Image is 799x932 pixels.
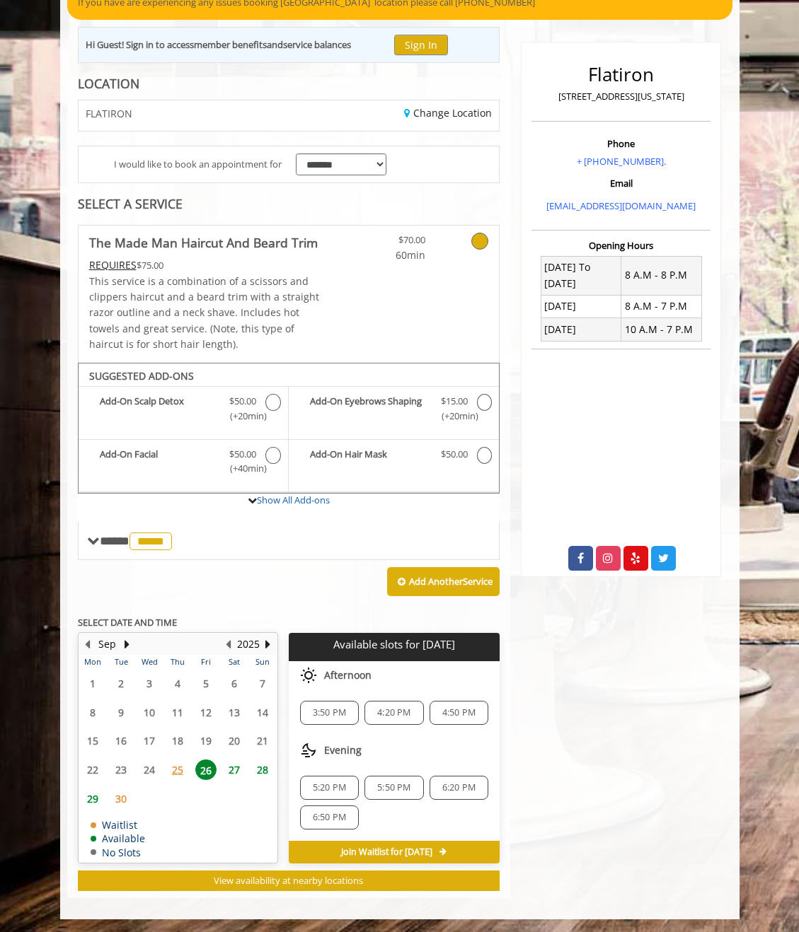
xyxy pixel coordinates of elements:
span: 29 [82,788,103,809]
th: Tue [107,655,135,669]
span: 26 [195,759,217,780]
td: Select day25 [163,755,192,784]
button: Previous Year [223,636,234,652]
b: Add-On Eyebrows Shaping [310,394,432,424]
b: SELECT DATE AND TIME [78,616,177,629]
td: Select day27 [220,755,248,784]
span: $50.00 [229,447,256,462]
span: This service needs some Advance to be paid before we block your appointment [89,258,137,272]
div: The Made Man Haircut And Beard Trim Add-onS [78,363,500,494]
td: 10 A.M - 7 P.M [621,318,701,341]
span: (+20min ) [227,409,258,424]
b: Add-On Scalp Detox [100,394,221,424]
div: SELECT A SERVICE [78,197,500,211]
div: 4:50 PM [430,701,488,725]
span: 25 [167,759,188,780]
b: service balances [283,38,351,51]
span: Join Waitlist for [DATE] [341,846,432,858]
span: 30 [110,788,132,809]
button: Sign In [394,35,448,55]
span: 5:20 PM [313,782,346,793]
label: Add-On Hair Mask [296,447,492,467]
b: The Made Man Haircut And Beard Trim [89,233,318,252]
h3: Opening Hours [531,240,711,250]
td: Select day29 [79,784,108,813]
span: 5:50 PM [377,782,410,793]
button: Sep [98,636,116,652]
span: 3:50 PM [313,707,346,718]
th: Thu [163,655,192,669]
td: [DATE] [541,295,621,318]
button: Next Month [122,636,133,652]
td: 8 A.M - 8 P.M [621,256,701,295]
span: $15.00 [441,394,468,409]
span: 27 [224,759,245,780]
b: member benefits [194,38,267,51]
label: Add-On Eyebrows Shaping [296,394,492,427]
b: SUGGESTED ADD-ONS [89,369,194,383]
span: 4:20 PM [377,707,410,718]
td: Select day30 [107,784,135,813]
div: 5:50 PM [364,776,423,800]
b: Add-On Hair Mask [310,447,432,464]
td: Select day26 [192,755,220,784]
th: Fri [192,655,220,669]
span: View availability at nearby locations [214,874,363,887]
td: 8 A.M - 7 P.M [621,295,701,318]
a: [EMAIL_ADDRESS][DOMAIN_NAME] [546,199,696,212]
img: afternoon slots [300,667,317,684]
p: Available slots for [DATE] [294,639,494,651]
span: (+20min ) [438,409,469,424]
th: Mon [79,655,108,669]
div: 6:20 PM [430,776,488,800]
span: 6:50 PM [313,812,346,823]
h3: Email [535,178,707,188]
span: $50.00 [229,394,256,409]
h3: Phone [535,139,707,148]
span: Afternoon [324,670,372,681]
img: evening slots [300,742,317,759]
span: I would like to book an appointment for [114,157,282,172]
b: LOCATION [78,75,139,92]
span: $50.00 [441,447,468,462]
a: $70.00 [359,226,425,263]
span: 60min [359,247,425,263]
h2: Flatiron [535,64,707,85]
a: + [PHONE_NUMBER]. [577,155,666,168]
div: 5:20 PM [300,776,359,800]
b: Add-On Facial [100,447,221,477]
div: 3:50 PM [300,701,359,725]
th: Sun [248,655,277,669]
td: No Slots [91,847,145,858]
th: Wed [135,655,163,669]
label: Add-On Facial [86,447,281,480]
p: This service is a combination of a scissors and clippers haircut and a beard trim with a straight... [89,274,324,353]
b: Add Another Service [409,575,493,588]
td: Select day28 [248,755,277,784]
span: 6:20 PM [442,782,476,793]
div: 6:50 PM [300,805,359,829]
button: Add AnotherService [387,567,500,597]
span: 4:50 PM [442,707,476,718]
label: Add-On Scalp Detox [86,394,281,427]
button: View availability at nearby locations [78,870,500,891]
div: $75.00 [89,257,324,273]
td: Available [91,833,145,844]
button: Previous Month [82,636,93,652]
button: Next Year [263,636,274,652]
span: 28 [252,759,273,780]
p: [STREET_ADDRESS][US_STATE] [535,89,707,104]
span: Evening [324,745,362,756]
td: [DATE] [541,318,621,341]
a: Show All Add-ons [257,494,330,506]
span: FLATIRON [86,108,132,119]
div: Hi Guest! Sign in to access and [86,37,351,52]
span: (+40min ) [227,461,258,476]
th: Sat [220,655,248,669]
td: [DATE] To [DATE] [541,256,621,295]
a: Change Location [404,106,492,120]
div: 4:20 PM [364,701,423,725]
button: 2025 [237,636,260,652]
td: Waitlist [91,820,145,830]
